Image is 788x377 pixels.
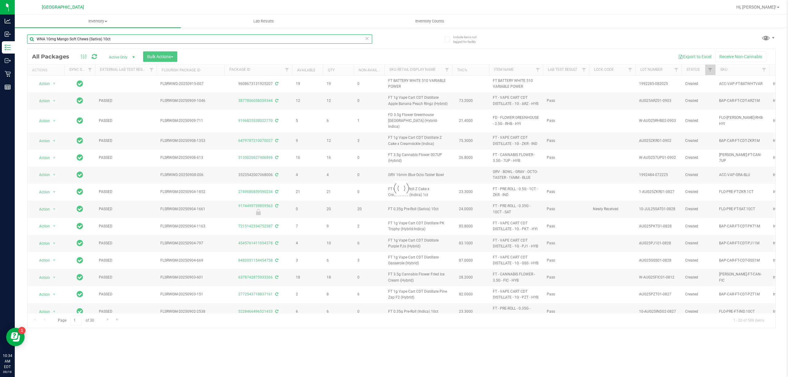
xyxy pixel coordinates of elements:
[3,370,12,374] p: 09/19
[5,71,11,77] inline-svg: Retail
[5,58,11,64] inline-svg: Outbound
[3,353,12,370] p: 10:34 AM EDT
[181,15,347,28] a: Lab Results
[365,34,369,42] span: Clear
[245,18,282,24] span: Lab Results
[407,18,452,24] span: Inventory Counts
[5,18,11,24] inline-svg: Analytics
[18,327,26,334] iframe: Resource center unread badge
[15,18,181,24] span: Inventory
[27,34,372,44] input: Search Package ID, Item Name, SKU, Lot or Part Number...
[5,44,11,50] inline-svg: Inventory
[453,35,484,44] span: Include items not tagged for facility
[15,15,181,28] a: Inventory
[5,84,11,90] inline-svg: Reports
[42,5,84,10] span: [GEOGRAPHIC_DATA]
[347,15,513,28] a: Inventory Counts
[6,328,25,346] iframe: Resource center
[736,5,776,10] span: Hi, [PERSON_NAME]!
[5,31,11,37] inline-svg: Inbound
